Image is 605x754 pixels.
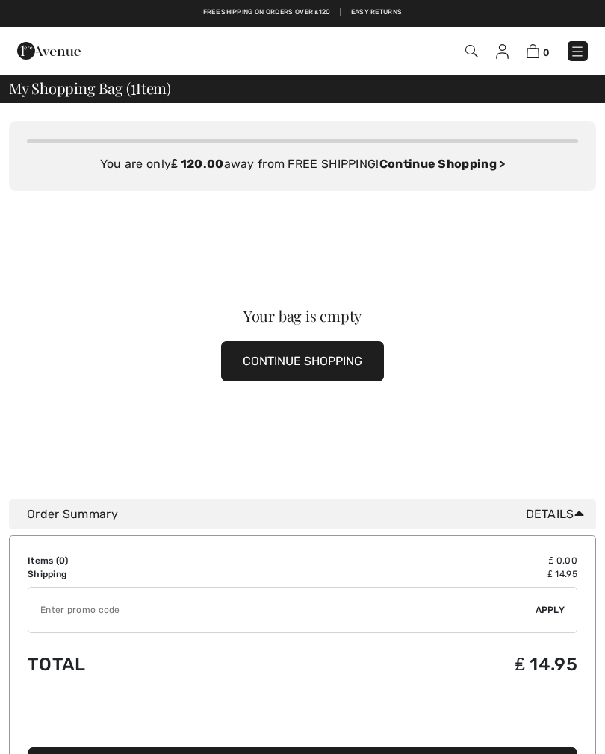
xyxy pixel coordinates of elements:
[536,603,565,617] span: Apply
[543,47,550,58] span: 0
[570,44,585,59] img: Menu
[28,554,292,567] td: Items ( )
[38,308,566,323] div: Your bag is empty
[17,43,81,57] a: 1ère Avenue
[171,157,223,171] strong: ₤ 120.00
[9,81,171,96] span: My Shopping Bag ( Item)
[527,42,550,60] a: 0
[28,567,292,581] td: Shipping
[496,44,509,59] img: My Info
[28,701,577,742] iframe: PayPal
[59,555,65,566] span: 0
[221,341,384,381] button: CONTINUE SHOPPING
[27,505,590,523] div: Order Summary
[292,639,577,690] td: ₤ 14.95
[340,7,341,18] span: |
[526,505,590,523] span: Details
[527,44,539,58] img: Shopping Bag
[27,155,578,173] div: You are only away from FREE SHIPPING!
[131,77,136,96] span: 1
[465,45,478,57] img: Search
[351,7,403,18] a: Easy Returns
[292,567,577,581] td: ₤ 14.95
[379,157,506,171] a: Continue Shopping >
[17,36,81,66] img: 1ère Avenue
[292,554,577,567] td: ₤ 0.00
[28,639,292,690] td: Total
[28,588,536,632] input: Promo code
[203,7,331,18] a: Free shipping on orders over ₤120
